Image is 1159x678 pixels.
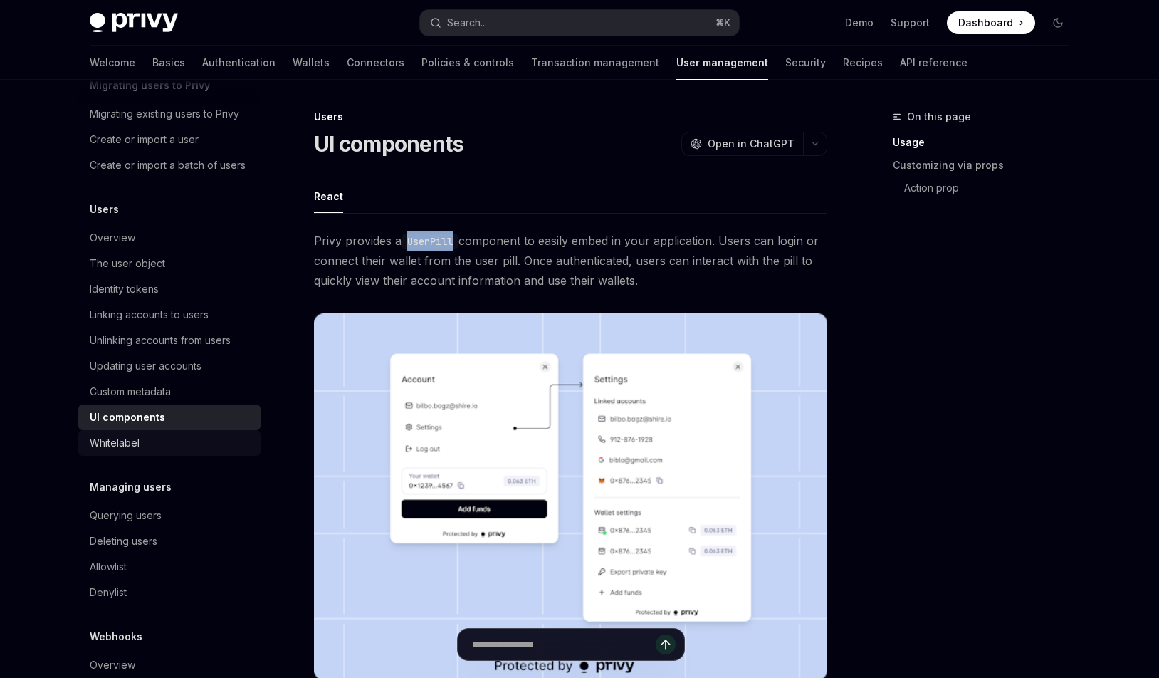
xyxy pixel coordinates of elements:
div: Overview [90,657,135,674]
h5: Users [90,201,119,218]
a: Wallets [293,46,330,80]
span: ⌘ K [715,17,730,28]
div: Search... [447,14,487,31]
a: Overview [78,652,261,678]
span: Open in ChatGPT [708,137,794,151]
a: Allowlist [78,554,261,580]
span: On this page [907,108,971,125]
a: Support [891,16,930,30]
div: Create or import a batch of users [90,157,246,174]
a: Transaction management [531,46,659,80]
div: Identity tokens [90,281,159,298]
div: Updating user accounts [90,358,201,375]
button: React [314,179,343,213]
a: Identity tokens [78,276,261,302]
div: Overview [90,229,135,246]
a: Dashboard [947,11,1035,34]
a: Querying users [78,503,261,528]
div: Migrating existing users to Privy [90,105,239,122]
div: Allowlist [90,558,127,575]
a: Customizing via props [893,154,1081,177]
span: Dashboard [958,16,1013,30]
div: UI components [90,409,165,426]
a: User management [676,46,768,80]
span: Privy provides a component to easily embed in your application. Users can login or connect their ... [314,231,827,291]
div: The user object [90,255,165,272]
div: Unlinking accounts from users [90,332,231,349]
a: Policies & controls [421,46,514,80]
div: Users [314,110,827,124]
a: Basics [152,46,185,80]
a: Overview [78,225,261,251]
div: Whitelabel [90,434,140,452]
a: Create or import a user [78,127,261,152]
div: Custom metadata [90,383,171,400]
a: Security [785,46,826,80]
a: Migrating existing users to Privy [78,101,261,127]
a: UI components [78,405,261,430]
a: Action prop [893,177,1081,199]
h1: UI components [314,131,463,157]
img: dark logo [90,13,178,33]
a: Unlinking accounts from users [78,328,261,353]
a: Denylist [78,580,261,605]
a: API reference [900,46,967,80]
div: Create or import a user [90,131,199,148]
a: Custom metadata [78,379,261,405]
button: Open search [420,10,739,36]
button: Toggle dark mode [1047,11,1069,34]
a: Whitelabel [78,430,261,456]
h5: Webhooks [90,628,142,645]
a: Deleting users [78,528,261,554]
div: Deleting users [90,533,157,550]
a: Linking accounts to users [78,302,261,328]
a: Updating user accounts [78,353,261,379]
a: Welcome [90,46,135,80]
a: Create or import a batch of users [78,152,261,178]
a: Usage [893,131,1081,154]
a: Authentication [202,46,276,80]
code: UserPill [402,234,458,249]
button: Send message [656,635,676,654]
div: Querying users [90,507,162,524]
h5: Managing users [90,479,172,496]
input: Ask a question... [472,629,656,660]
div: Linking accounts to users [90,306,209,323]
button: Open in ChatGPT [681,132,803,156]
a: Connectors [347,46,404,80]
a: Demo [845,16,874,30]
a: Recipes [843,46,883,80]
div: Denylist [90,584,127,601]
a: The user object [78,251,261,276]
